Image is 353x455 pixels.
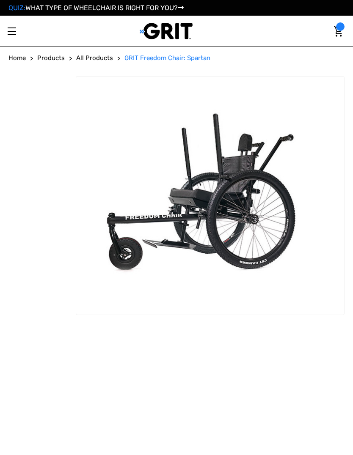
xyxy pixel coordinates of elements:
[76,106,344,285] img: GRIT Freedom Chair: Spartan
[76,54,113,62] span: All Products
[8,53,26,63] a: Home
[332,22,345,40] a: Cart with 0 items
[8,31,16,32] span: Toggle menu
[37,53,65,63] a: Products
[124,54,210,62] span: GRIT Freedom Chair: Spartan
[334,26,342,37] img: Cart
[140,22,193,40] img: GRIT All-Terrain Wheelchair and Mobility Equipment
[76,53,113,63] a: All Products
[8,4,184,12] a: QUIZ:WHAT TYPE OF WHEELCHAIR IS RIGHT FOR YOU?
[37,54,65,62] span: Products
[8,54,26,62] span: Home
[8,4,25,12] span: QUIZ:
[8,53,345,63] nav: Breadcrumb
[124,53,210,63] a: GRIT Freedom Chair: Spartan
